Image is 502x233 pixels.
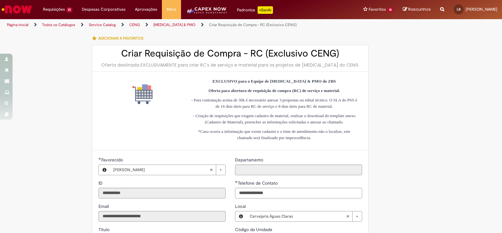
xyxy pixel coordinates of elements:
[387,7,393,13] span: 18
[110,165,225,175] a: [PERSON_NAME]Limpar campo Favorecido
[113,165,210,175] span: [PERSON_NAME]
[99,188,226,198] input: ID
[235,181,238,183] span: Obrigatório Preenchido
[191,98,357,109] span: - Para contratação acima de 30k é necessário anexar 3 propostas ou edital técnico. O SLA do PSS é...
[132,84,152,104] img: Criar Requisição de Compra - RC (Exclusivo CENG)
[238,180,279,186] span: Telefone de Contato
[43,6,65,13] span: Requisições
[403,7,431,13] a: Rascunhos
[135,6,157,13] span: Aprovações
[7,22,29,27] a: Página inicial
[235,188,362,198] input: Telefone de Contato
[198,129,350,140] span: *Caso ocorra a informação que existe cadastro e o time de atendimento não o localize, este chamad...
[258,6,273,14] p: +GenAi
[238,79,336,84] strong: para a Equipe de [MEDICAL_DATA] & PMO do ZBS
[129,22,140,27] a: CENG
[235,165,362,175] input: Departamento
[237,6,273,14] div: Padroniza
[206,165,216,175] abbr: Limpar campo Favorecido
[99,165,110,175] button: Favorecido, Visualizar este registro LUCAS ROCHA BELO
[99,48,362,59] h2: Criar Requisição de Compra - RC (Exclusivo CENG)
[89,22,116,27] a: Service Catalog
[235,211,247,221] button: Local, Visualizar este registro Cervejaria Águas Claras
[212,79,237,84] strong: EXCLUSIVO
[408,6,431,12] span: Rascunhos
[247,211,362,221] a: Cervejaria Águas ClarasLimpar campo Local
[167,6,176,13] span: More
[235,157,264,163] span: Somente leitura - Departamento
[457,7,461,11] span: LB
[186,6,227,19] img: CapexLogo5.png
[101,157,124,163] span: Necessários - Favorecido
[235,157,264,163] label: Somente leitura - Departamento
[92,32,147,45] button: Adicionar a Favoritos
[1,3,33,16] img: ServiceNow
[99,62,362,68] div: Oferta destinada EXCLUSIVAMENTE para criar RC's de serviço e material para os projetos de [MEDICA...
[98,36,143,41] span: Adicionar a Favoritos
[209,88,340,93] strong: Oferta para abertura de requisição de compra (RC) de serviço e material.
[235,226,274,233] label: Somente leitura - Código da Unidade
[466,7,497,12] span: [PERSON_NAME]
[42,22,75,27] a: Todos os Catálogos
[343,211,352,221] abbr: Limpar campo Local
[66,7,72,13] span: 21
[5,19,330,31] ul: Trilhas de página
[235,203,247,209] span: Local
[99,211,226,222] input: Email
[153,22,195,27] a: [MEDICAL_DATA] & PMO
[250,211,346,221] span: Cervejaria Águas Claras
[99,226,111,233] label: Somente leitura - Título
[209,22,297,27] a: Criar Requisição de Compra - RC (Exclusivo CENG)
[99,157,101,160] span: Obrigatório Preenchido
[369,6,386,13] span: Favoritos
[82,6,125,13] span: Despesas Corporativas
[99,203,110,209] label: Somente leitura - Email
[99,180,104,186] label: Somente leitura - ID
[193,113,355,124] span: - Criação de requisições que exigem cadastro de material, realizar o download do template anexo (...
